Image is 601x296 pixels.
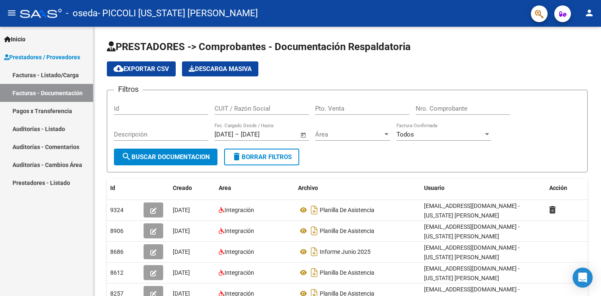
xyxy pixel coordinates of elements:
[232,152,242,162] mat-icon: delete
[298,185,318,191] span: Archivo
[4,53,80,62] span: Prestadores / Proveedores
[315,131,383,138] span: Área
[114,63,124,73] mat-icon: cloud_download
[215,179,295,197] datatable-header-cell: Area
[107,179,140,197] datatable-header-cell: Id
[110,228,124,234] span: 8906
[114,65,169,73] span: Exportar CSV
[309,224,320,238] i: Descargar documento
[309,203,320,217] i: Descargar documento
[173,248,190,255] span: [DATE]
[320,248,371,255] span: Informe Junio 2025
[7,8,17,18] mat-icon: menu
[189,65,252,73] span: Descarga Masiva
[424,265,520,281] span: [EMAIL_ADDRESS][DOMAIN_NAME] - [US_STATE] [PERSON_NAME]
[424,202,520,219] span: [EMAIL_ADDRESS][DOMAIN_NAME] - [US_STATE] [PERSON_NAME]
[121,152,131,162] mat-icon: search
[107,41,411,53] span: PRESTADORES -> Comprobantes - Documentación Respaldatoria
[173,228,190,234] span: [DATE]
[225,228,254,234] span: Integración
[235,131,239,138] span: –
[66,4,98,23] span: - oseda
[584,8,594,18] mat-icon: person
[225,207,254,213] span: Integración
[224,149,299,165] button: Borrar Filtros
[114,83,143,95] h3: Filtros
[320,228,374,234] span: Planilla De Asistencia
[121,153,210,161] span: Buscar Documentacion
[110,207,124,213] span: 9324
[546,179,588,197] datatable-header-cell: Acción
[225,248,254,255] span: Integración
[182,61,258,76] button: Descarga Masiva
[98,4,258,23] span: - PICCOLI [US_STATE] [PERSON_NAME]
[173,269,190,276] span: [DATE]
[219,185,231,191] span: Area
[549,185,567,191] span: Acción
[295,179,421,197] datatable-header-cell: Archivo
[299,130,308,140] button: Open calendar
[320,269,374,276] span: Planilla De Asistencia
[173,185,192,191] span: Creado
[110,185,115,191] span: Id
[4,35,25,44] span: Inicio
[215,131,233,138] input: Fecha inicio
[421,179,546,197] datatable-header-cell: Usuario
[107,61,176,76] button: Exportar CSV
[169,179,215,197] datatable-header-cell: Creado
[241,131,281,138] input: Fecha fin
[320,207,374,213] span: Planilla De Asistencia
[114,149,217,165] button: Buscar Documentacion
[424,244,520,261] span: [EMAIL_ADDRESS][DOMAIN_NAME] - [US_STATE] [PERSON_NAME]
[182,61,258,76] app-download-masive: Descarga masiva de comprobantes (adjuntos)
[173,207,190,213] span: [DATE]
[309,245,320,258] i: Descargar documento
[110,248,124,255] span: 8686
[309,266,320,279] i: Descargar documento
[396,131,414,138] span: Todos
[573,268,593,288] div: Open Intercom Messenger
[232,153,292,161] span: Borrar Filtros
[110,269,124,276] span: 8612
[424,223,520,240] span: [EMAIL_ADDRESS][DOMAIN_NAME] - [US_STATE] [PERSON_NAME]
[225,269,254,276] span: Integración
[424,185,444,191] span: Usuario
